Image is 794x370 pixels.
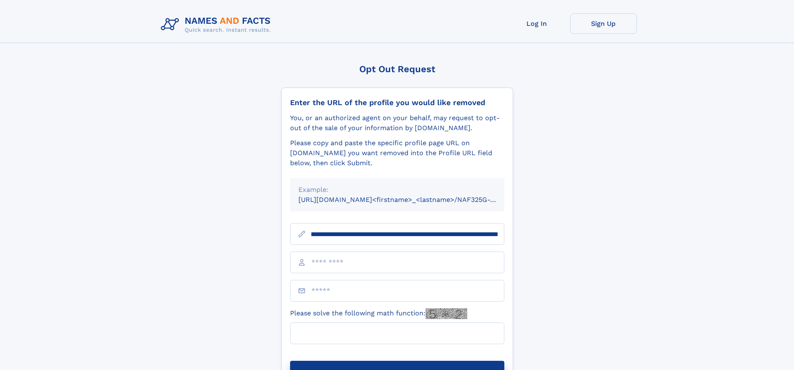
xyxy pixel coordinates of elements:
[298,196,520,204] small: [URL][DOMAIN_NAME]<firstname>_<lastname>/NAF325G-xxxxxxxx
[158,13,278,36] img: Logo Names and Facts
[298,185,496,195] div: Example:
[570,13,637,34] a: Sign Up
[290,308,467,319] label: Please solve the following math function:
[503,13,570,34] a: Log In
[290,113,504,133] div: You, or an authorized agent on your behalf, may request to opt-out of the sale of your informatio...
[290,98,504,107] div: Enter the URL of the profile you would like removed
[290,138,504,168] div: Please copy and paste the specific profile page URL on [DOMAIN_NAME] you want removed into the Pr...
[281,64,513,74] div: Opt Out Request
